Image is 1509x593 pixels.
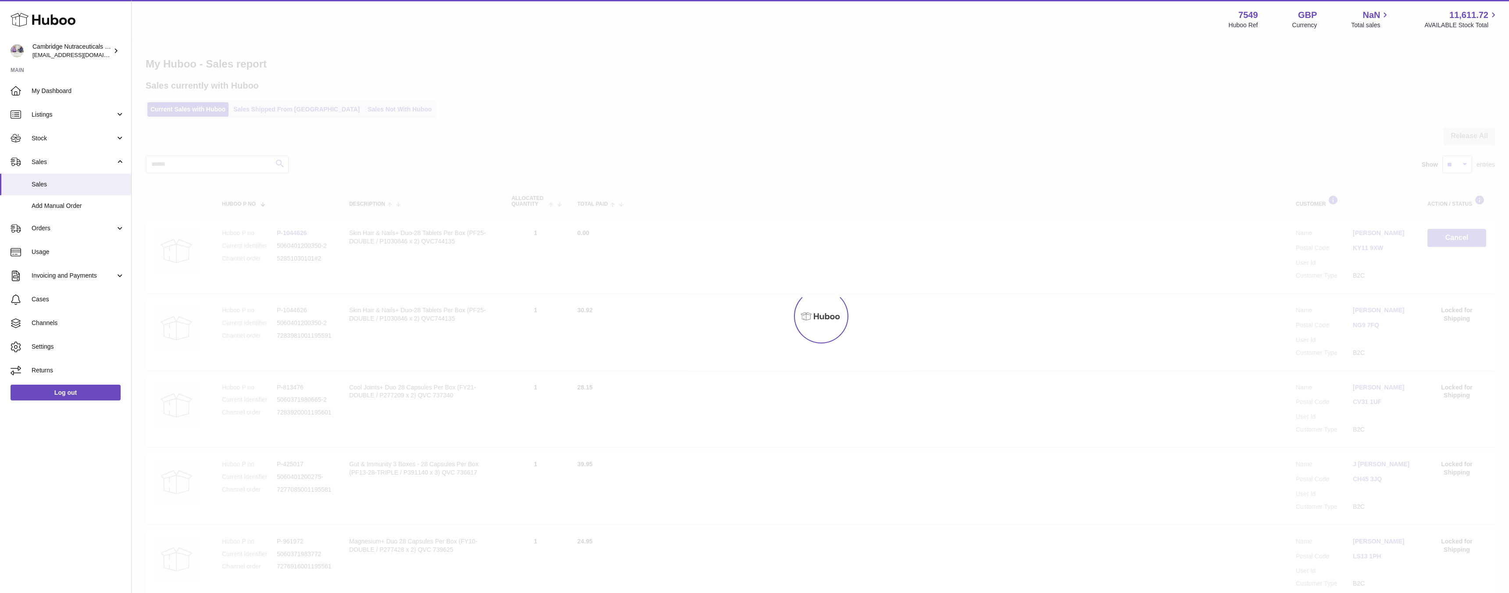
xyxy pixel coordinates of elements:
[11,44,24,57] img: qvc@camnutra.com
[1449,9,1488,21] span: 11,611.72
[32,295,125,304] span: Cases
[32,366,125,375] span: Returns
[1362,9,1380,21] span: NaN
[1424,9,1498,29] a: 11,611.72 AVAILABLE Stock Total
[1298,9,1317,21] strong: GBP
[1229,21,1258,29] div: Huboo Ref
[32,224,115,232] span: Orders
[32,202,125,210] span: Add Manual Order
[1351,9,1390,29] a: NaN Total sales
[32,271,115,280] span: Invoicing and Payments
[32,180,125,189] span: Sales
[32,87,125,95] span: My Dashboard
[32,248,125,256] span: Usage
[1292,21,1317,29] div: Currency
[11,385,121,400] a: Log out
[32,343,125,351] span: Settings
[32,134,115,143] span: Stock
[32,319,125,327] span: Channels
[32,111,115,119] span: Listings
[1424,21,1498,29] span: AVAILABLE Stock Total
[32,51,129,58] span: [EMAIL_ADDRESS][DOMAIN_NAME]
[1238,9,1258,21] strong: 7549
[1351,21,1390,29] span: Total sales
[32,158,115,166] span: Sales
[32,43,111,59] div: Cambridge Nutraceuticals Ltd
